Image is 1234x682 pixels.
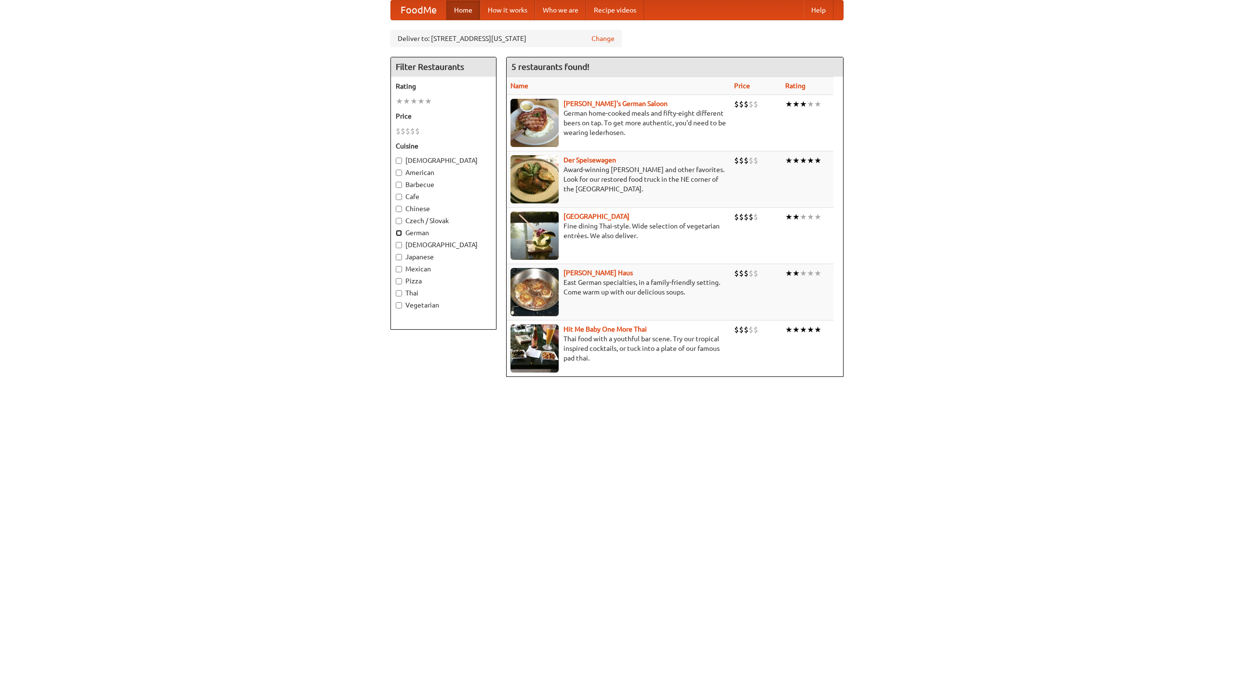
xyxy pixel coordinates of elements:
li: $ [744,99,749,109]
b: [GEOGRAPHIC_DATA] [563,213,630,220]
a: Hit Me Baby One More Thai [563,325,647,333]
input: Pizza [396,278,402,284]
li: $ [753,99,758,109]
li: ★ [807,155,814,166]
a: Der Speisewagen [563,156,616,164]
a: Recipe videos [586,0,644,20]
li: ★ [410,96,417,107]
li: ★ [800,155,807,166]
li: $ [749,99,753,109]
li: ★ [785,99,792,109]
img: esthers.jpg [510,99,559,147]
label: Cafe [396,192,491,201]
label: Japanese [396,252,491,262]
a: [PERSON_NAME]'s German Saloon [563,100,668,107]
li: $ [749,212,753,222]
img: babythai.jpg [510,324,559,373]
label: [DEMOGRAPHIC_DATA] [396,240,491,250]
h5: Price [396,111,491,121]
label: [DEMOGRAPHIC_DATA] [396,156,491,165]
li: ★ [792,99,800,109]
li: $ [753,212,758,222]
li: $ [739,268,744,279]
li: ★ [807,99,814,109]
input: [DEMOGRAPHIC_DATA] [396,158,402,164]
li: ★ [792,212,800,222]
a: [PERSON_NAME] Haus [563,269,633,277]
input: Chinese [396,206,402,212]
li: $ [739,155,744,166]
a: How it works [480,0,535,20]
li: ★ [814,155,821,166]
li: $ [405,126,410,136]
li: ★ [792,268,800,279]
input: American [396,170,402,176]
li: ★ [814,99,821,109]
a: Name [510,82,528,90]
li: ★ [785,324,792,335]
li: ★ [403,96,410,107]
label: Pizza [396,276,491,286]
li: $ [744,212,749,222]
a: FoodMe [391,0,446,20]
label: Chinese [396,204,491,214]
input: Barbecue [396,182,402,188]
p: Fine dining Thai-style. Wide selection of vegetarian entrées. We also deliver. [510,221,726,241]
li: ★ [807,212,814,222]
li: ★ [807,324,814,335]
input: [DEMOGRAPHIC_DATA] [396,242,402,248]
li: $ [739,212,744,222]
li: ★ [785,268,792,279]
li: ★ [785,155,792,166]
li: $ [753,324,758,335]
li: ★ [396,96,403,107]
li: $ [734,99,739,109]
p: German home-cooked meals and fifty-eight different beers on tap. To get more authentic, you'd nee... [510,108,726,137]
li: $ [415,126,420,136]
label: Thai [396,288,491,298]
h5: Rating [396,81,491,91]
li: $ [749,268,753,279]
div: Deliver to: [STREET_ADDRESS][US_STATE] [390,30,622,47]
li: ★ [800,212,807,222]
input: Cafe [396,194,402,200]
input: Mexican [396,266,402,272]
li: $ [396,126,401,136]
label: American [396,168,491,177]
li: ★ [417,96,425,107]
li: $ [753,268,758,279]
a: Help [804,0,833,20]
li: ★ [814,212,821,222]
li: ★ [792,155,800,166]
li: ★ [800,99,807,109]
li: $ [739,99,744,109]
img: satay.jpg [510,212,559,260]
a: Who we are [535,0,586,20]
li: ★ [814,268,821,279]
img: kohlhaus.jpg [510,268,559,316]
label: Mexican [396,264,491,274]
input: Japanese [396,254,402,260]
h4: Filter Restaurants [391,57,496,77]
li: $ [744,155,749,166]
li: ★ [807,268,814,279]
input: Vegetarian [396,302,402,308]
li: $ [734,324,739,335]
li: $ [753,155,758,166]
li: $ [739,324,744,335]
label: Vegetarian [396,300,491,310]
li: $ [744,324,749,335]
li: $ [744,268,749,279]
li: $ [749,155,753,166]
label: German [396,228,491,238]
p: Award-winning [PERSON_NAME] and other favorites. Look for our restored food truck in the NE corne... [510,165,726,194]
a: Rating [785,82,805,90]
li: $ [734,212,739,222]
input: Thai [396,290,402,296]
a: Home [446,0,480,20]
p: East German specialties, in a family-friendly setting. Come warm up with our delicious soups. [510,278,726,297]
